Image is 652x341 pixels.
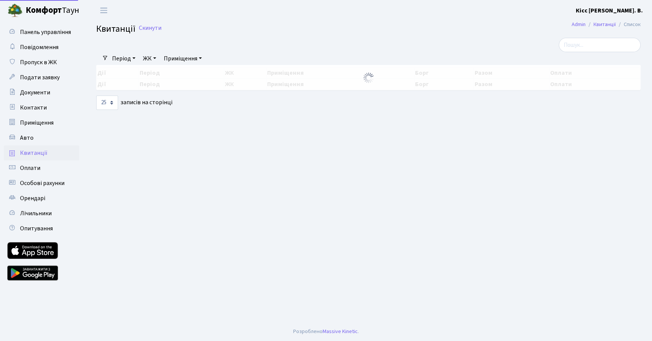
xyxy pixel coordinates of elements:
a: ЖК [140,52,159,65]
img: Обробка... [363,72,375,84]
a: Панель управління [4,25,79,40]
span: Особові рахунки [20,179,65,187]
a: Авто [4,130,79,145]
img: logo.png [8,3,23,18]
a: Квитанції [4,145,79,160]
span: Пропуск в ЖК [20,58,57,66]
a: Massive Kinetic [323,327,358,335]
a: Період [109,52,138,65]
span: Орендарі [20,194,45,202]
span: Лічильники [20,209,52,218]
span: Повідомлення [20,43,58,51]
span: Квитанції [96,22,135,35]
a: Приміщення [161,52,205,65]
span: Оплати [20,164,40,172]
select: записів на сторінці [96,96,118,110]
a: Оплати [4,160,79,176]
span: Таун [26,4,79,17]
a: Контакти [4,100,79,115]
span: Опитування [20,224,53,233]
b: Комфорт [26,4,62,16]
a: Подати заявку [4,70,79,85]
a: Приміщення [4,115,79,130]
a: Особові рахунки [4,176,79,191]
span: Подати заявку [20,73,60,82]
a: Документи [4,85,79,100]
input: Пошук... [559,38,641,52]
span: Авто [20,134,34,142]
a: Опитування [4,221,79,236]
span: Панель управління [20,28,71,36]
span: Документи [20,88,50,97]
a: Кісс [PERSON_NAME]. В. [576,6,643,15]
nav: breadcrumb [560,17,652,32]
span: Контакти [20,103,47,112]
a: Квитанції [594,20,616,28]
a: Орендарі [4,191,79,206]
li: Список [616,20,641,29]
a: Пропуск в ЖК [4,55,79,70]
div: Розроблено . [293,327,359,336]
a: Скинути [139,25,161,32]
span: Квитанції [20,149,48,157]
a: Повідомлення [4,40,79,55]
button: Переключити навігацію [94,4,113,17]
span: Приміщення [20,119,54,127]
a: Admin [572,20,586,28]
label: записів на сторінці [96,96,172,110]
a: Лічильники [4,206,79,221]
